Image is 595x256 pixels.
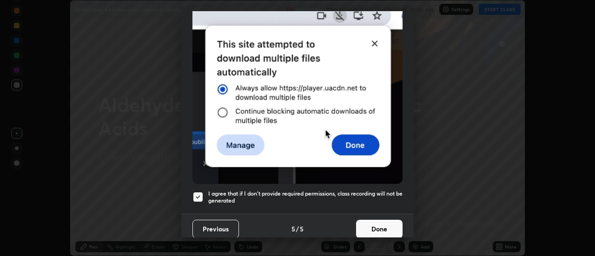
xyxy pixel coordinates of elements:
[208,190,403,204] h5: I agree that if I don't provide required permissions, class recording will not be generated
[300,224,304,234] h4: 5
[192,220,239,238] button: Previous
[296,224,299,234] h4: /
[291,224,295,234] h4: 5
[356,220,403,238] button: Done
